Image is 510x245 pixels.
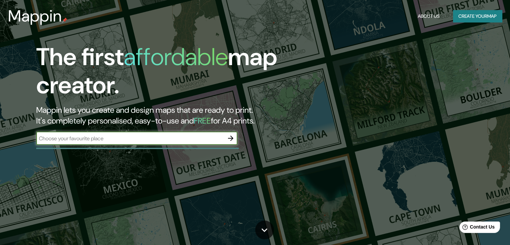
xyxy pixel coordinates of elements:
[124,41,228,72] h1: affordable
[8,7,62,26] h3: Mappin
[450,219,503,238] iframe: Help widget launcher
[194,115,211,126] h5: FREE
[36,105,291,126] h2: Mappin lets you create and design maps that are ready to print. It's completely personalised, eas...
[453,10,502,22] button: Create yourmap
[415,10,442,22] button: About Us
[62,17,67,23] img: mappin-pin
[36,135,224,142] input: Choose your favourite place
[36,43,291,105] h1: The first map creator.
